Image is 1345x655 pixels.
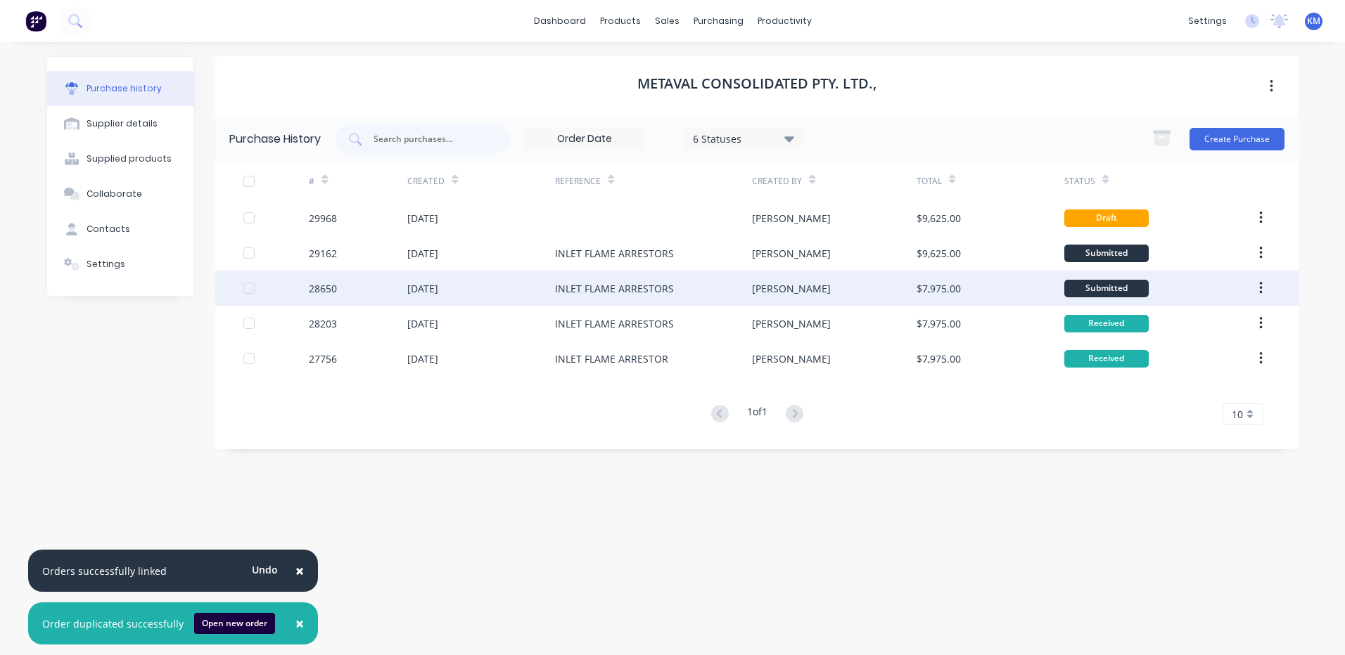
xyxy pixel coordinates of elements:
div: $7,975.00 [917,316,961,331]
div: Submitted [1064,245,1149,262]
div: [DATE] [407,246,438,261]
button: Purchase history [47,71,193,106]
div: [PERSON_NAME] [752,351,831,366]
button: Supplied products [47,141,193,176]
div: 27756 [309,351,337,366]
input: Order Date [525,129,644,150]
button: Close [281,607,318,640]
button: Settings [47,247,193,282]
div: $9,625.00 [917,246,961,261]
a: dashboard [527,11,593,32]
div: Purchase History [229,131,321,148]
div: 29968 [309,211,337,226]
div: Supplier details [87,117,158,130]
div: INLET FLAME ARRESTORS [555,281,674,296]
div: [DATE] [407,351,438,366]
h1: METAVAL CONSOLIDATED PTY. LTD., [637,75,877,92]
div: Collaborate [87,188,142,200]
span: KM [1307,15,1320,27]
div: Draft [1064,209,1149,227]
div: Purchase history [87,82,162,95]
button: Supplier details [47,106,193,141]
div: Contacts [87,223,130,235]
input: Search purchases... [372,132,489,146]
div: $7,975.00 [917,281,961,296]
div: # [309,175,314,188]
div: INLET FLAME ARRESTORS [555,316,674,331]
div: INLET FLAME ARRESTOR [555,351,668,366]
button: Close [281,554,318,588]
button: Contacts [47,212,193,247]
button: Open new order [194,613,275,634]
div: Reference [555,175,601,188]
div: [PERSON_NAME] [752,281,831,296]
div: [DATE] [407,281,438,296]
div: Received [1064,315,1149,332]
div: 1 of 1 [747,404,767,424]
div: sales [648,11,687,32]
div: INLET FLAME ARRESTORS [555,246,674,261]
button: Collaborate [47,176,193,212]
button: Create Purchase [1190,128,1285,150]
div: Supplied products [87,153,172,165]
div: settings [1181,11,1234,32]
div: Created [407,175,445,188]
div: [PERSON_NAME] [752,211,831,226]
div: products [593,11,648,32]
div: [DATE] [407,316,438,331]
div: productivity [751,11,819,32]
button: Undo [244,559,286,580]
div: [PERSON_NAME] [752,246,831,261]
div: purchasing [687,11,751,32]
div: $9,625.00 [917,211,961,226]
div: [PERSON_NAME] [752,316,831,331]
div: 28203 [309,316,337,331]
div: Created By [752,175,802,188]
div: 6 Statuses [693,131,793,145]
div: 28650 [309,281,337,296]
span: × [295,561,304,581]
div: Order duplicated successfully [42,616,184,631]
div: Settings [87,258,125,271]
img: Factory [25,11,46,32]
div: Status [1064,175,1095,188]
div: Total [917,175,942,188]
div: Submitted [1064,280,1149,297]
div: 29162 [309,246,337,261]
div: [DATE] [407,211,438,226]
div: Orders successfully linked [42,564,167,578]
div: Received [1064,350,1149,368]
span: 10 [1232,407,1243,422]
div: $7,975.00 [917,351,961,366]
span: × [295,614,304,633]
